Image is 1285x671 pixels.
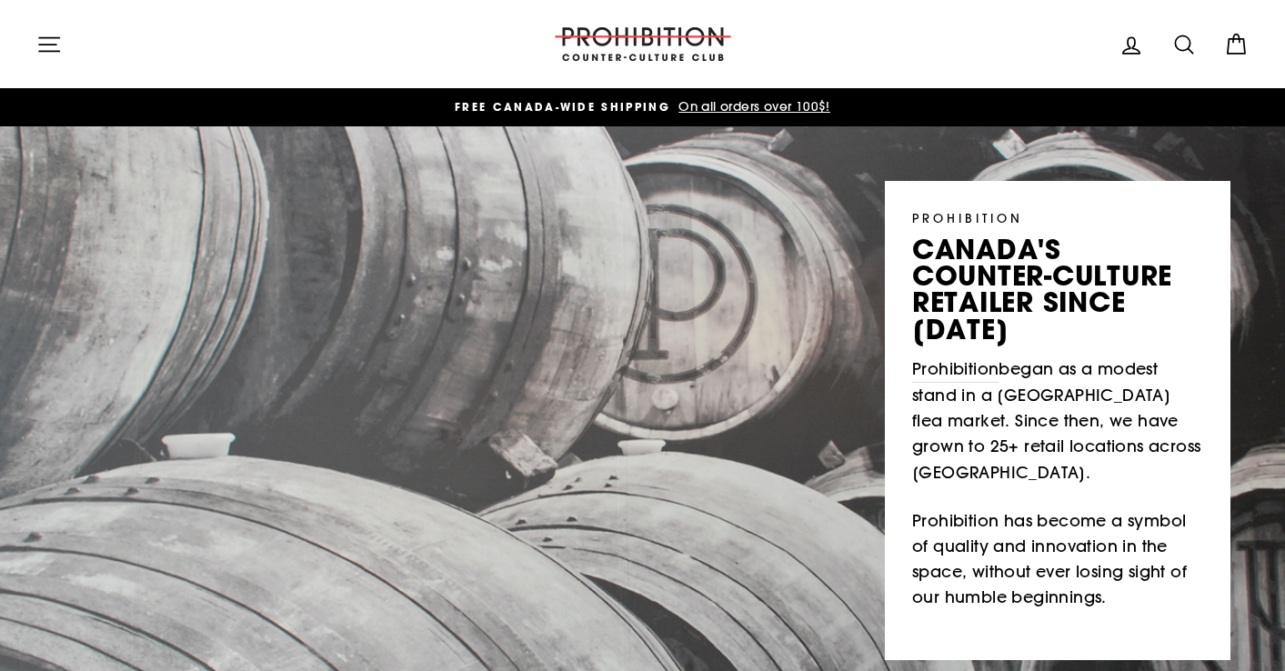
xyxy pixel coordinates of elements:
span: FREE CANADA-WIDE SHIPPING [455,99,670,115]
a: FREE CANADA-WIDE SHIPPING On all orders over 100$! [41,97,1244,117]
span: On all orders over 100$! [674,98,830,115]
p: canada's counter-culture retailer since [DATE] [912,236,1203,343]
p: PROHIBITION [912,208,1203,227]
p: Prohibition has become a symbol of quality and innovation in the space, without ever losing sight... [912,508,1203,611]
img: PROHIBITION COUNTER-CULTURE CLUB [552,27,734,61]
p: began as a modest stand in a [GEOGRAPHIC_DATA] flea market. Since then, we have grown to 25+ reta... [912,356,1203,486]
a: Prohibition [912,356,999,383]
